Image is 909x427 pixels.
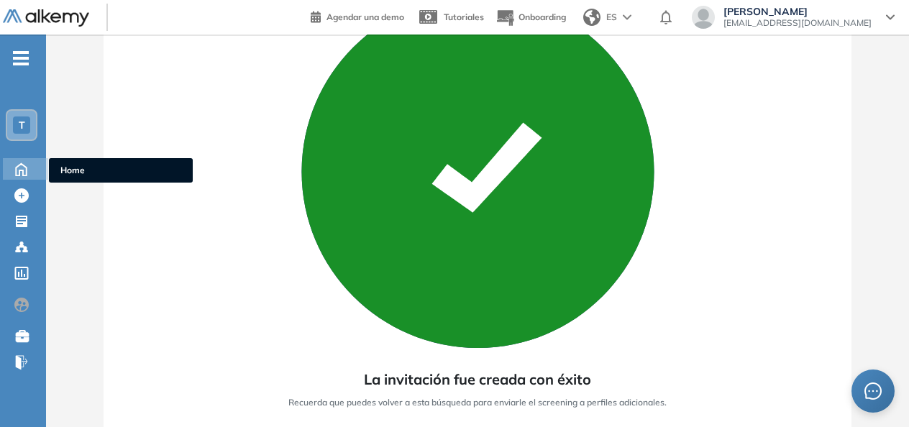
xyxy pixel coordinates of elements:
span: ES [606,11,617,24]
span: T [19,119,25,131]
img: world [583,9,600,26]
i: - [13,57,29,60]
img: arrow [623,14,631,20]
button: Onboarding [495,2,566,33]
span: message [864,382,882,400]
span: [PERSON_NAME] [723,6,872,17]
span: Tutoriales [444,12,484,22]
span: Onboarding [519,12,566,22]
span: Agendar una demo [326,12,404,22]
span: La invitación fue creada con éxito [364,369,591,390]
span: Recuerda que puedes volver a esta búsqueda para enviarle el screening a perfiles adicionales. [288,396,667,409]
img: Logo [3,9,89,27]
a: Agendar una demo [311,7,404,24]
span: [EMAIL_ADDRESS][DOMAIN_NAME] [723,17,872,29]
span: Home [60,164,181,177]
